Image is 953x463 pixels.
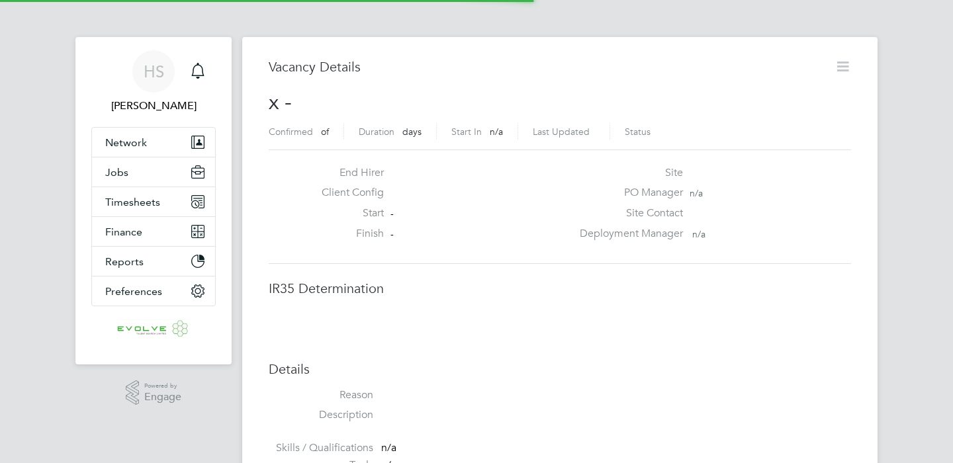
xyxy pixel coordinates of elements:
a: Powered byEngage [126,380,182,405]
label: Start In [451,126,482,138]
span: Powered by [144,380,181,392]
span: Preferences [105,285,162,298]
label: Finish [311,227,384,241]
img: evolve-talent-logo-retina.png [117,319,190,341]
span: Finance [105,226,142,238]
label: Client Config [311,186,384,200]
label: Site Contact [572,206,683,220]
h3: Vacancy Details [269,58,815,75]
button: Reports [92,247,215,276]
span: Jobs [105,166,128,179]
span: Reports [105,255,144,268]
label: Skills / Qualifications [269,441,373,455]
label: Status [625,126,651,138]
label: Confirmed [269,126,313,138]
label: End Hirer [311,166,384,180]
label: Deployment Manager [572,227,683,241]
span: Network [105,136,147,149]
span: n/a [490,126,503,138]
button: Finance [92,217,215,246]
span: HS [144,63,164,80]
label: Start [311,206,384,220]
span: Engage [144,392,181,403]
h3: IR35 Determination [269,280,851,297]
span: n/a [381,441,396,454]
span: of [321,126,329,138]
span: n/a [690,187,703,199]
button: Network [92,128,215,157]
a: HS[PERSON_NAME] [91,50,216,114]
button: Jobs [92,157,215,187]
nav: Main navigation [75,37,232,364]
span: Timesheets [105,196,160,208]
span: days [402,126,422,138]
span: Harri Smith [91,98,216,114]
h3: Details [269,360,851,378]
label: Reason [269,388,373,402]
label: PO Manager [572,186,683,200]
button: Timesheets [92,187,215,216]
a: Go to home page [91,319,216,341]
span: - [390,228,394,240]
label: Site [572,166,683,180]
label: Last Updated [533,126,590,138]
span: x - [269,89,292,115]
span: - [390,208,394,220]
label: Duration [359,126,394,138]
span: n/a [692,228,705,240]
label: Description [269,408,373,422]
button: Preferences [92,276,215,306]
